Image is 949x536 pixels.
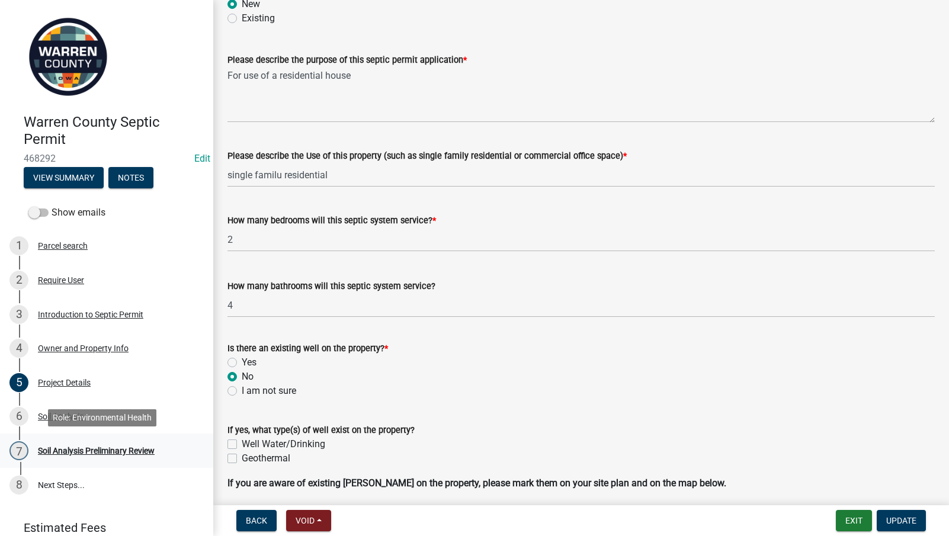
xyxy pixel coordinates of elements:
[836,510,872,531] button: Exit
[194,153,210,164] wm-modal-confirm: Edit Application Number
[194,153,210,164] a: Edit
[9,373,28,392] div: 5
[24,114,204,148] h4: Warren County Septic Permit
[227,217,436,225] label: How many bedrooms will this septic system service?
[48,409,156,426] div: Role: Environmental Health
[236,510,277,531] button: Back
[108,167,153,188] button: Notes
[227,56,467,65] label: Please describe the purpose of this septic permit application
[9,441,28,460] div: 7
[227,345,388,353] label: Is there an existing well on the property?
[24,174,104,183] wm-modal-confirm: Summary
[9,407,28,426] div: 6
[28,206,105,220] label: Show emails
[108,174,153,183] wm-modal-confirm: Notes
[38,310,143,319] div: Introduction to Septic Permit
[227,426,415,435] label: If yes, what type(s) of well exist on the property?
[38,447,155,455] div: Soil Analysis Preliminary Review
[286,510,331,531] button: Void
[9,339,28,358] div: 4
[242,437,325,451] label: Well Water/Drinking
[38,378,91,387] div: Project Details
[38,242,88,250] div: Parcel search
[24,153,190,164] span: 468292
[38,276,84,284] div: Require User
[886,516,916,525] span: Update
[9,271,28,290] div: 2
[296,516,315,525] span: Void
[9,305,28,324] div: 3
[242,370,254,384] label: No
[38,344,129,352] div: Owner and Property Info
[242,384,296,398] label: I am not sure
[227,477,726,489] strong: If you are aware of existing [PERSON_NAME] on the property, please mark them on your site plan an...
[242,451,290,466] label: Geothermal
[24,12,113,101] img: Warren County, Iowa
[9,476,28,495] div: 8
[227,283,435,291] label: How many bathrooms will this septic system service?
[24,167,104,188] button: View Summary
[9,236,28,255] div: 1
[877,510,926,531] button: Update
[242,355,257,370] label: Yes
[38,412,84,421] div: Soil Analysis
[227,152,627,161] label: Please describe the Use of this property (such as single family residential or commercial office ...
[242,11,275,25] label: Existing
[246,516,267,525] span: Back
